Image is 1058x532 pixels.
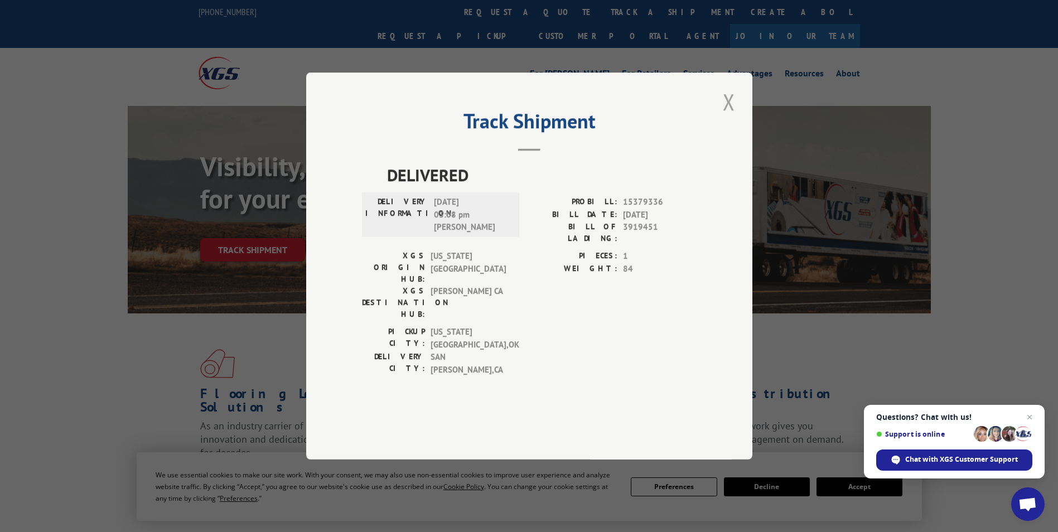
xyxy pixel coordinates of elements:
span: 15379336 [623,196,697,209]
button: Close modal [719,86,738,117]
label: PICKUP CITY: [362,326,425,351]
label: XGS DESTINATION HUB: [362,285,425,320]
label: XGS ORIGIN HUB: [362,250,425,285]
label: WEIGHT: [529,263,617,275]
span: Chat with XGS Customer Support [876,449,1032,471]
span: DELIVERED [387,162,697,187]
span: [US_STATE][GEOGRAPHIC_DATA] [431,250,506,285]
h2: Track Shipment [362,113,697,134]
span: [DATE] 03:08 pm [PERSON_NAME] [434,196,509,234]
span: Support is online [876,430,970,438]
span: 3919451 [623,221,697,244]
label: BILL OF LADING: [529,221,617,244]
span: 1 [623,250,697,263]
label: DELIVERY INFORMATION: [365,196,428,234]
label: BILL DATE: [529,209,617,221]
span: 84 [623,263,697,275]
label: PIECES: [529,250,617,263]
span: Chat with XGS Customer Support [905,454,1018,465]
label: DELIVERY CITY: [362,351,425,376]
span: SAN [PERSON_NAME] , CA [431,351,506,376]
a: Open chat [1011,487,1045,521]
span: [DATE] [623,209,697,221]
span: [US_STATE][GEOGRAPHIC_DATA] , OK [431,326,506,351]
span: Questions? Chat with us! [876,413,1032,422]
label: PROBILL: [529,196,617,209]
span: [PERSON_NAME] CA [431,285,506,320]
